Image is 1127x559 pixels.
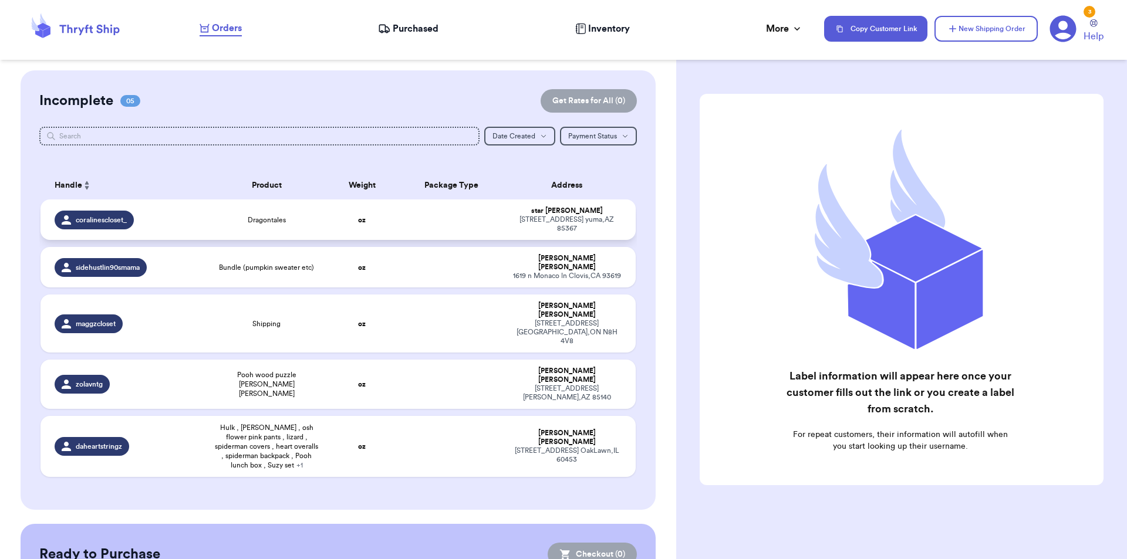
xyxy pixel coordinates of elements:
div: [PERSON_NAME] [PERSON_NAME] [512,367,622,384]
span: zolavntg [76,380,103,389]
strong: oz [358,320,366,327]
div: [PERSON_NAME] [PERSON_NAME] [512,301,622,319]
th: Address [505,171,636,199]
span: coralinescloset_ [76,215,127,225]
span: Shipping [252,319,281,328]
th: Weight [326,171,398,199]
span: + 1 [296,462,303,469]
span: Hulk , [PERSON_NAME] , osh flower pink pants , lizard , spiderman covers , heart overalls , spide... [214,423,319,470]
strong: oz [358,216,366,223]
a: Help [1084,19,1104,43]
span: 05 [120,95,140,107]
span: sidehustlin90smama [76,263,140,272]
th: Package Type [397,171,505,199]
span: Date Created [492,133,535,140]
button: Sort ascending [82,178,92,192]
div: More [766,22,803,36]
a: 3 [1050,15,1077,42]
strong: oz [358,264,366,271]
div: [STREET_ADDRESS] OakLawn , IL 60453 [512,446,622,464]
h2: Label information will appear here once your customer fills out the link or you create a label fr... [785,368,1015,417]
a: Orders [200,21,242,36]
div: star [PERSON_NAME] [512,206,622,215]
div: [STREET_ADDRESS] [PERSON_NAME] , AZ 85140 [512,384,622,402]
a: Purchased [378,22,438,36]
th: Product [207,171,326,199]
span: Orders [212,21,242,35]
span: Payment Status [568,133,617,140]
strong: oz [358,381,366,388]
div: [PERSON_NAME] [PERSON_NAME] [512,429,622,446]
span: Purchased [393,22,438,36]
span: Inventory [588,22,630,36]
span: maggzcloset [76,319,116,328]
button: Date Created [484,127,555,145]
h2: Incomplete [39,92,113,110]
span: Dragontales [248,215,286,225]
div: 3 [1084,6,1095,18]
button: Get Rates for All (0) [541,89,637,113]
span: Help [1084,29,1104,43]
a: Inventory [575,22,630,36]
span: Handle [55,179,82,192]
div: 1619 n Monaco ln Clovis , CA 93619 [512,272,622,280]
span: daheartstringz [76,442,122,451]
span: Pooh wood puzzle [PERSON_NAME] [PERSON_NAME] [214,370,319,398]
span: Bundle (pumpkin sweater etc) [219,263,314,272]
button: Copy Customer Link [824,16,927,42]
button: New Shipping Order [934,16,1038,42]
div: [PERSON_NAME] [PERSON_NAME] [512,254,622,272]
div: [STREET_ADDRESS] yuma , AZ 85367 [512,215,622,233]
strong: oz [358,443,366,450]
button: Payment Status [560,127,637,145]
input: Search [39,127,480,145]
div: [STREET_ADDRESS] [GEOGRAPHIC_DATA] , ON N8H 4V8 [512,319,622,345]
p: For repeat customers, their information will autofill when you start looking up their username. [785,429,1015,452]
